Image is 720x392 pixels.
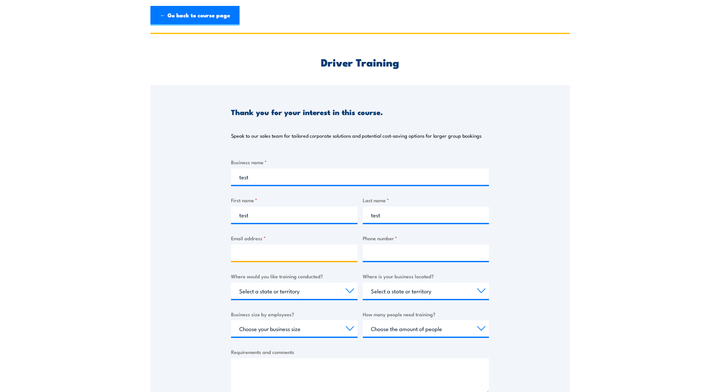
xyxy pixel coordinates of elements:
[231,196,358,204] label: First name
[231,158,489,166] label: Business name
[363,272,489,280] label: Where is your business located?
[363,196,489,204] label: Last name
[231,272,358,280] label: Where would you like training conducted?
[231,310,358,318] label: Business size by employees?
[231,132,481,139] p: Speak to our sales team for tailored corporate solutions and potential cost-saving options for la...
[231,348,489,356] label: Requirements and comments
[231,108,383,116] h3: Thank you for your interest in this course.
[363,234,489,242] label: Phone number
[231,57,489,67] h2: Driver Training
[363,310,489,318] label: How many people need training?
[150,6,240,26] a: ← Go back to course page
[231,234,358,242] label: Email address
